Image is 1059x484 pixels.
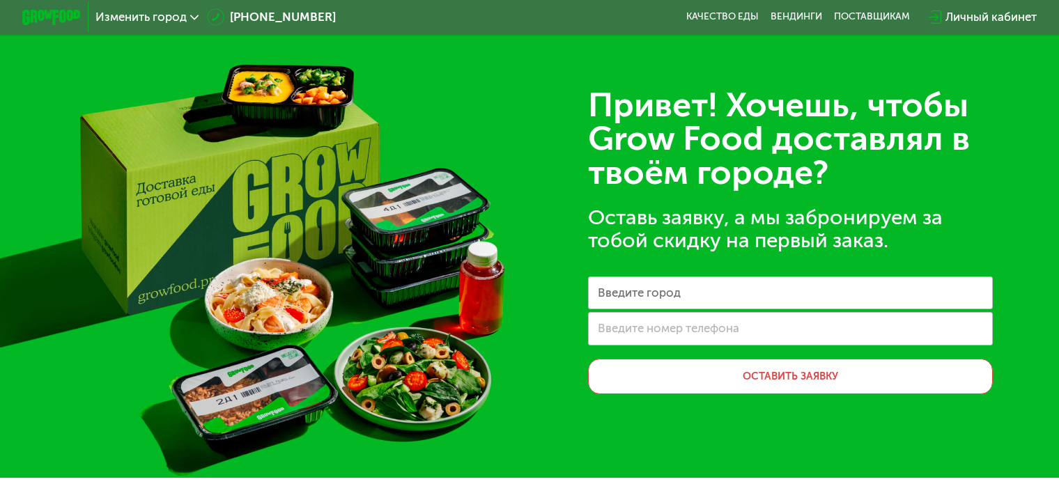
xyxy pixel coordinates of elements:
[207,8,337,26] a: [PHONE_NUMBER]
[588,359,993,394] button: Оставить заявку
[95,11,187,23] span: Изменить город
[834,11,910,23] div: поставщикам
[588,88,993,190] div: Привет! Хочешь, чтобы Grow Food доставлял в твоём городе?
[771,11,822,23] a: Вендинги
[945,8,1037,26] div: Личный кабинет
[598,325,739,333] label: Введите номер телефона
[686,11,759,23] a: Качество еды
[598,289,681,297] label: Введите город
[588,206,993,253] div: Оставь заявку, а мы забронируем за тобой скидку на первый заказ.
